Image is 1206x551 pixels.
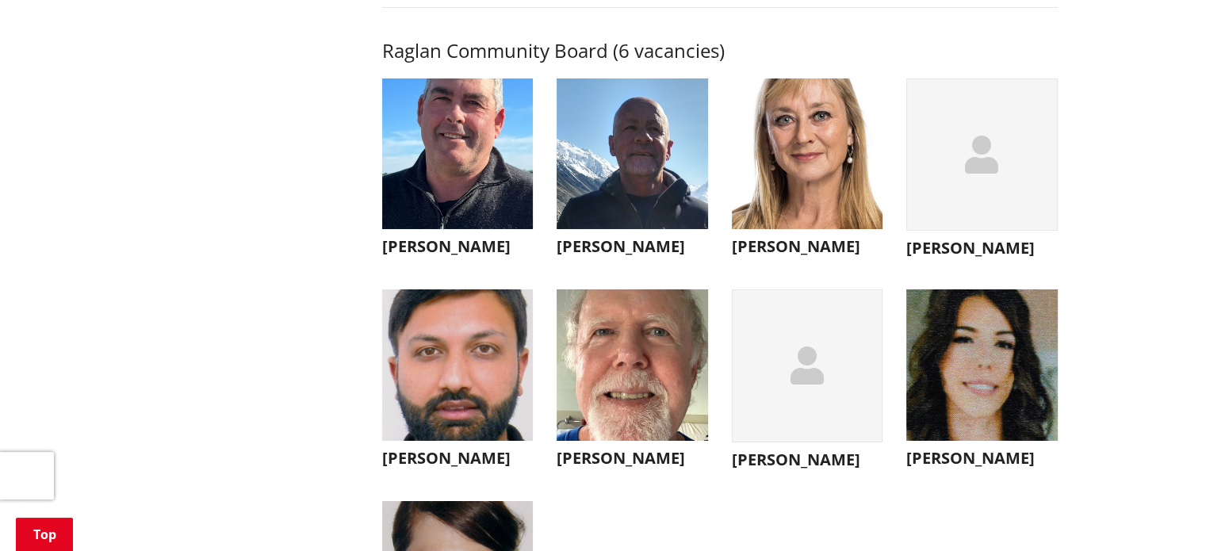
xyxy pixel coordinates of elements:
h3: [PERSON_NAME] [382,449,534,468]
h3: [PERSON_NAME] [382,237,534,256]
img: WO-B-RG__HAMPTON_P__geqQF [557,289,708,441]
h3: [PERSON_NAME] [906,449,1058,468]
button: [PERSON_NAME] [557,289,708,476]
h3: [PERSON_NAME] [732,450,883,469]
button: [PERSON_NAME] [382,289,534,476]
h3: [PERSON_NAME] [557,449,708,468]
h3: [PERSON_NAME] [906,239,1058,258]
button: [PERSON_NAME] [732,289,883,477]
a: Top [16,518,73,551]
img: WO-B-RG__WALLIS_R__d6Whr [382,78,534,230]
img: Nick Pearce [557,78,708,230]
button: [PERSON_NAME] [906,289,1058,476]
img: WO-B-RG__BAINS_S__wDBy3 [382,289,534,441]
button: [PERSON_NAME] [906,78,1058,266]
h3: Raglan Community Board (6 vacancies) [382,40,1058,63]
h3: [PERSON_NAME] [557,237,708,256]
button: [PERSON_NAME] [732,78,883,265]
button: [PERSON_NAME] [557,78,708,265]
h3: [PERSON_NAME] [732,237,883,256]
img: WO-W-WH__LABOYRIE_N__XTjB5 [732,78,883,230]
img: WO-B-RG__DELLER_E__QEKNW [906,289,1058,441]
iframe: Messenger Launcher [1133,484,1190,541]
button: [PERSON_NAME] [382,78,534,265]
